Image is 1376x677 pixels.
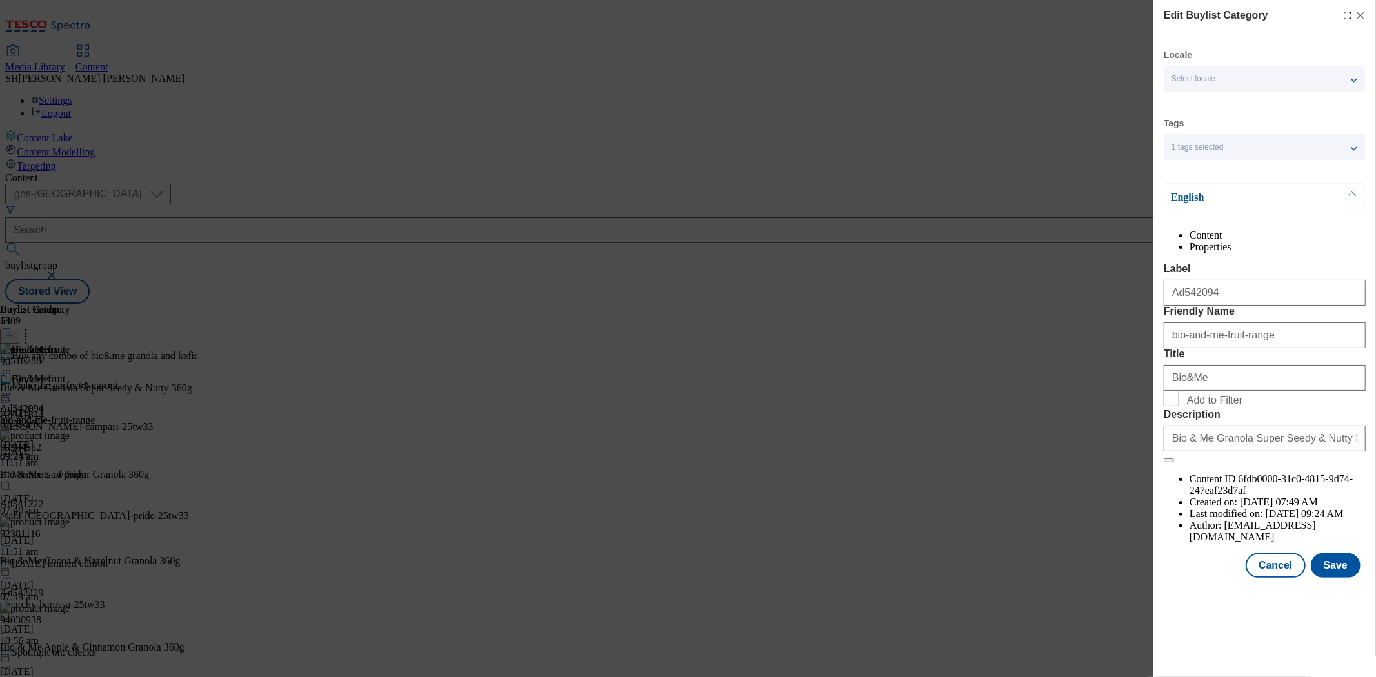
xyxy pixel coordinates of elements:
li: Properties [1190,241,1366,253]
label: Locale [1164,52,1192,59]
p: English [1171,191,1306,204]
label: Tags [1164,120,1184,127]
button: 1 tags selected [1164,134,1365,160]
label: Title [1164,348,1366,360]
li: Content ID [1190,473,1366,496]
label: Description [1164,409,1366,420]
button: Cancel [1246,553,1305,578]
button: Select locale [1164,66,1365,92]
input: Enter Title [1164,365,1366,391]
span: Add to Filter [1187,395,1242,406]
label: Label [1164,263,1366,275]
span: 6fdb0000-31c0-4815-9d74-247eaf23d7af [1190,473,1353,496]
li: Author: [1190,520,1366,543]
li: Created on: [1190,496,1366,508]
label: Friendly Name [1164,306,1366,317]
span: Select locale [1172,74,1215,84]
span: [EMAIL_ADDRESS][DOMAIN_NAME] [1190,520,1316,542]
span: [DATE] 07:49 AM [1240,496,1318,507]
span: 1 tags selected [1172,142,1224,152]
h4: Edit Buylist Category [1164,8,1268,23]
span: [DATE] 09:24 AM [1266,508,1344,519]
button: Save [1311,553,1361,578]
input: Enter Label [1164,280,1366,306]
input: Enter Friendly Name [1164,322,1366,348]
li: Last modified on: [1190,508,1366,520]
input: Enter Description [1164,426,1366,451]
li: Content [1190,230,1366,241]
